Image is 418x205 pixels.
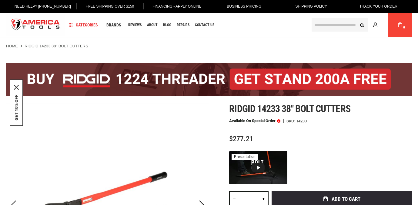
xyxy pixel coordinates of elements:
span: About [147,23,158,27]
a: store logo [6,14,65,36]
span: 0 [403,26,405,29]
span: Contact Us [195,23,214,27]
button: GET 10% OFF [14,94,19,120]
a: Reviews [125,21,144,29]
span: Blog [163,23,171,27]
span: Categories [69,23,98,27]
a: About [144,21,160,29]
span: $277.21 [229,135,253,143]
a: Brands [104,21,124,29]
a: Contact Us [192,21,217,29]
svg: close icon [14,85,19,90]
span: Repairs [177,23,189,27]
strong: RIDGID 14233 38" BOLT CUTTERS [25,44,88,48]
a: 0 [394,13,406,37]
span: Add to Cart [332,196,360,202]
img: BOGO: Buy the RIDGID® 1224 Threader (26092), get the 92467 200A Stand FREE! [6,63,412,96]
iframe: LiveChat chat widget [333,186,418,205]
strong: SKU [286,119,296,123]
p: Available on Special Order [229,119,280,123]
a: Home [6,43,18,49]
a: Blog [160,21,174,29]
span: Shipping Policy [295,4,327,9]
div: 14233 [296,119,307,123]
a: Repairs [174,21,192,29]
button: Close [14,85,19,90]
button: Search [356,19,368,31]
span: Ridgid 14233 38" bolt cutters [229,103,350,114]
img: America Tools [6,14,65,36]
span: Reviews [128,23,142,27]
a: Categories [66,21,101,29]
span: Brands [106,23,121,27]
